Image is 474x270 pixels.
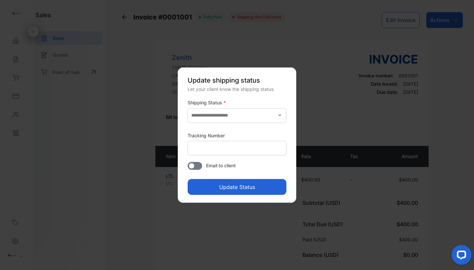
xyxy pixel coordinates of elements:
[446,242,474,270] iframe: LiveChat chat widget
[188,132,225,139] label: Tracking Number
[206,162,236,169] span: Email to client
[188,99,286,106] label: Shipping Status
[188,75,286,85] p: Update shipping status
[188,86,286,93] div: Let your client know the shipping status
[188,179,286,195] button: Update Status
